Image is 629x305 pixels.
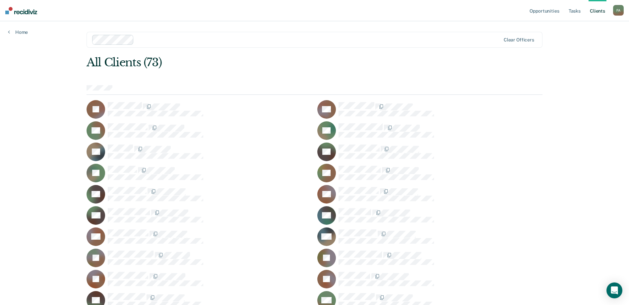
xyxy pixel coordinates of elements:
img: Recidiviz [5,7,37,14]
div: F A [613,5,624,16]
div: Open Intercom Messenger [606,282,622,298]
div: Clear officers [504,37,534,43]
button: FA [613,5,624,16]
a: Home [8,29,28,35]
div: All Clients (73) [87,56,451,69]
